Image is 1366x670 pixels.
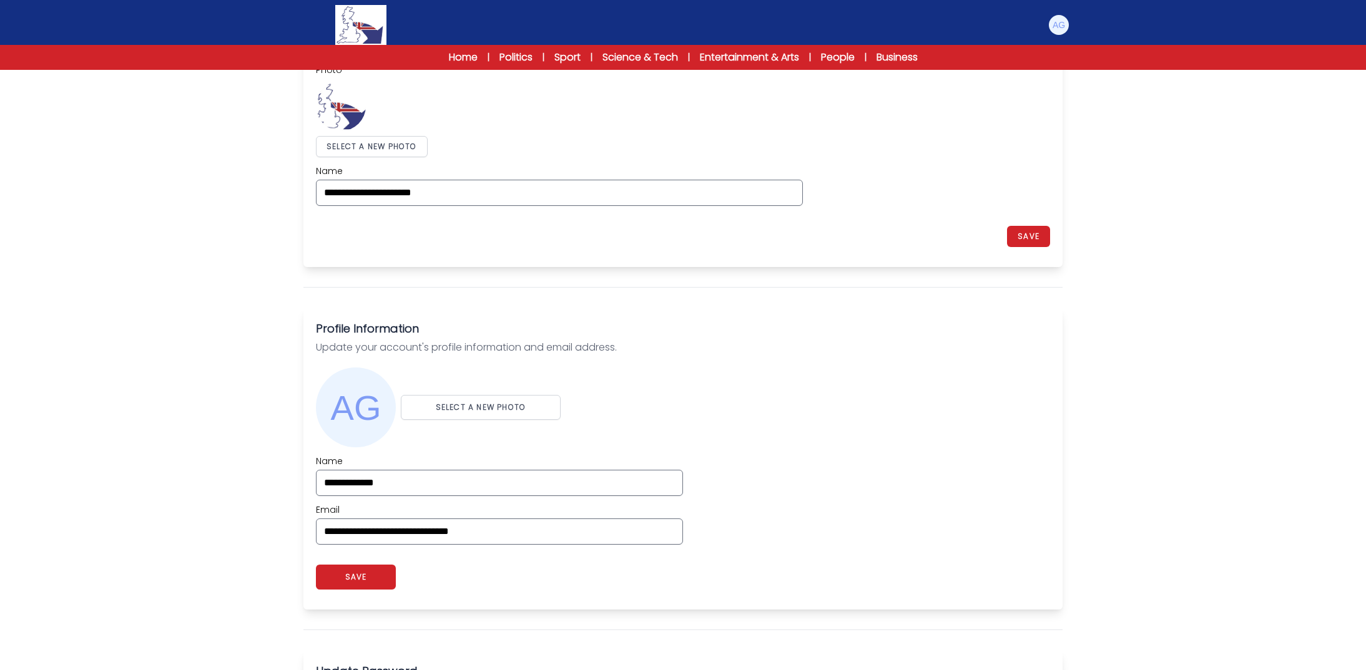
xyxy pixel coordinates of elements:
[821,50,855,65] a: People
[316,64,803,76] label: Photo
[316,455,683,467] label: Name
[554,50,581,65] a: Sport
[296,5,426,45] a: Logo
[1007,226,1050,247] button: SAVE
[316,81,366,131] img: British School Capriate
[809,51,811,64] span: |
[688,51,690,64] span: |
[316,320,1050,337] h3: Profile Information
[877,50,918,65] a: Business
[316,136,428,157] button: SELECT A NEW PHOTO
[543,51,544,64] span: |
[700,50,799,65] a: Entertainment & Arts
[1049,15,1069,35] img: Arianna Guana
[865,51,867,64] span: |
[449,50,478,65] a: Home
[316,503,683,516] label: Email
[316,367,396,447] img: Arianna Guana
[316,165,803,177] label: Name
[401,395,561,420] button: SELECT A NEW PHOTO
[488,51,489,64] span: |
[602,50,678,65] a: Science & Tech
[316,565,396,590] button: SAVE
[499,50,533,65] a: Politics
[316,340,1050,355] p: Update your account's profile information and email address.
[591,51,592,64] span: |
[335,5,386,45] img: Logo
